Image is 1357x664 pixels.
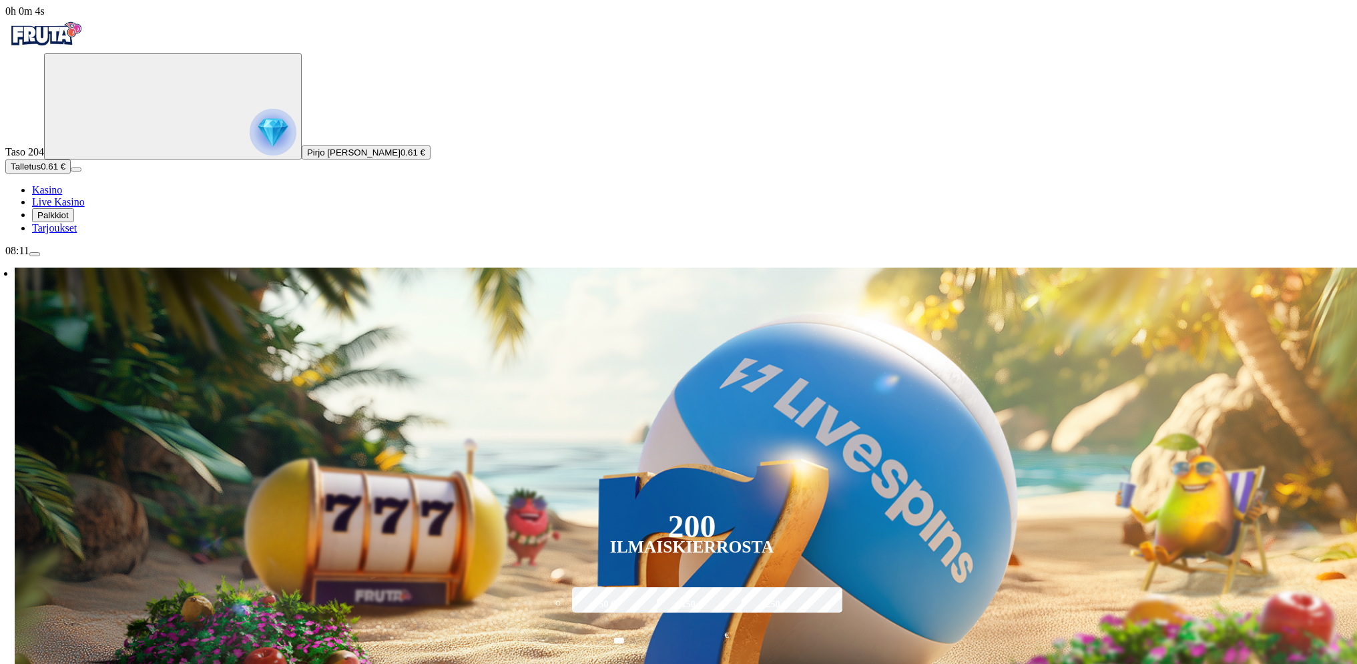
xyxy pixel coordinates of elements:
[32,222,77,234] span: Tarjoukset
[5,17,85,51] img: Fruta
[667,519,716,535] div: 200
[725,629,729,642] span: €
[250,109,296,155] img: reward progress
[400,147,425,157] span: 0.61 €
[37,210,69,220] span: Palkkiot
[11,161,41,172] span: Talletus
[5,159,71,174] button: Talletusplus icon0.61 €
[5,17,1352,234] nav: Primary
[653,585,730,624] label: 150 €
[738,585,815,624] label: 250 €
[610,539,774,555] div: Ilmaiskierrosta
[307,147,400,157] span: Pirjo [PERSON_NAME]
[5,41,85,53] a: Fruta
[5,245,29,256] span: 08:11
[32,196,85,208] span: Live Kasino
[32,196,85,208] a: poker-chip iconLive Kasino
[5,146,44,157] span: Taso 204
[44,53,302,159] button: reward progress
[569,585,645,624] label: 50 €
[29,252,40,256] button: menu
[32,222,77,234] a: gift-inverted iconTarjoukset
[5,5,45,17] span: user session time
[32,184,62,196] span: Kasino
[71,168,81,172] button: menu
[302,145,431,159] button: Pirjo [PERSON_NAME]0.61 €
[41,161,65,172] span: 0.61 €
[32,184,62,196] a: diamond iconKasino
[32,208,74,222] button: reward iconPalkkiot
